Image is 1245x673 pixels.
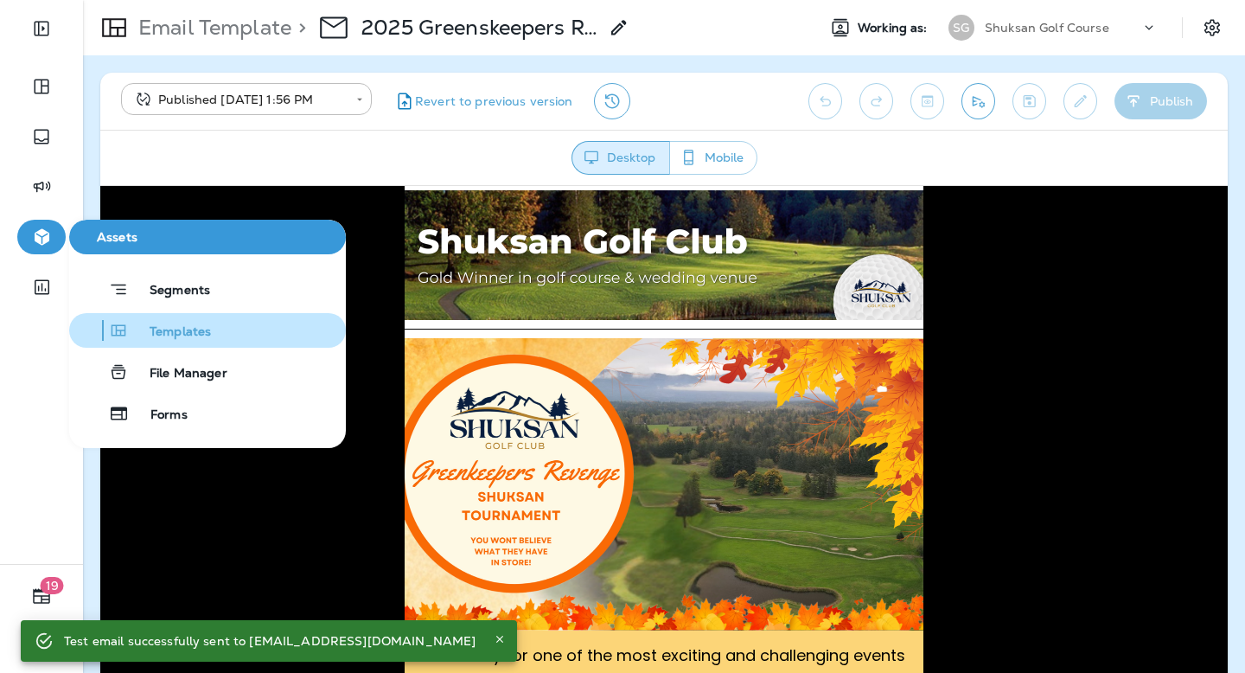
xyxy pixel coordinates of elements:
span: File Manager [129,366,227,382]
span: Segments [129,283,210,300]
button: Settings [1197,12,1228,43]
p: Email Template [131,15,291,41]
span: Get ready for one of the most exciting and challenging events of the season! We invite you to tes... [323,458,805,527]
button: Close [489,629,510,650]
span: Revert to previous version [415,93,573,110]
img: Shuksan Golf Club [304,4,823,134]
button: Assets [69,220,346,254]
button: Segments [69,272,346,306]
p: 2025 Greenskeepers Revenge - 11/1 [361,15,598,41]
button: Forms [69,396,346,431]
p: > [291,15,306,41]
span: Forms [130,407,188,424]
img: Shuksan Golf Club's Greenskeepers Revenge [304,152,823,445]
span: 19 [41,577,64,594]
p: Shuksan Golf Course [985,21,1109,35]
span: Working as: [858,21,931,35]
button: Templates [69,313,346,348]
div: Published [DATE] 1:56 PM [133,91,344,108]
button: Send test email [961,83,995,119]
button: File Manager [69,355,346,389]
button: Desktop [571,141,670,175]
button: Expand Sidebar [17,11,66,46]
span: Templates [129,324,211,341]
button: View Changelog [594,83,630,119]
button: Mobile [669,141,757,175]
div: SG [948,15,974,41]
div: Test email successfully sent to [EMAIL_ADDRESS][DOMAIN_NAME] [64,625,476,657]
span: Assets [76,230,339,245]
